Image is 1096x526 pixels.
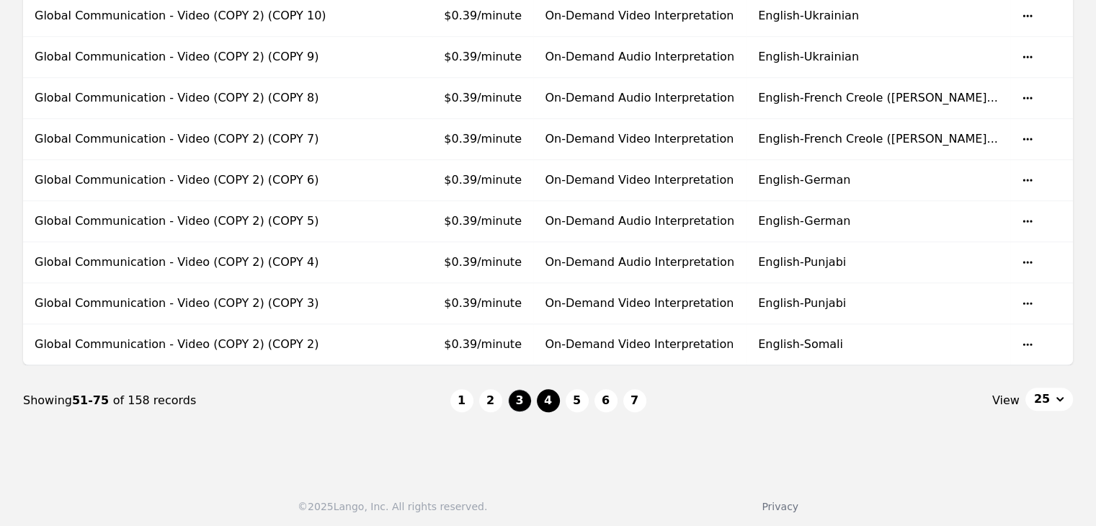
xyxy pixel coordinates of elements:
div: English-German [758,213,999,230]
button: 2 [479,389,502,412]
div: English-Ukrainian [758,48,999,66]
button: 1 [450,389,473,412]
span: $0.39/minute [444,91,522,104]
td: On-Demand Audio Interpretation [533,242,747,283]
span: $0.39/minute [444,50,522,63]
td: Global Communication - Video (COPY 2) (COPY 6) [23,160,339,201]
td: Global Communication - Video (COPY 2) (COPY 5) [23,201,339,242]
td: On-Demand Video Interpretation [533,324,747,365]
span: $0.39/minute [444,214,522,228]
button: 7 [623,389,646,412]
button: 4 [537,389,560,412]
span: View [992,392,1020,409]
span: English-French Creole ([PERSON_NAME]... [758,91,998,104]
td: On-Demand Audio Interpretation [533,37,747,78]
td: Global Communication - Video (COPY 2) (COPY 2) [23,324,339,365]
td: On-Demand Audio Interpretation [533,78,747,119]
div: English-Ukrainian [758,7,999,24]
td: Global Communication - Video (COPY 2) (COPY 3) [23,283,339,324]
td: On-Demand Video Interpretation [533,283,747,324]
td: On-Demand Video Interpretation [533,119,747,160]
a: Privacy [762,501,798,512]
span: 25 [1034,391,1050,408]
button: 6 [594,389,618,412]
button: 25 [1025,388,1073,411]
td: Global Communication - Video (COPY 2) (COPY 9) [23,37,339,78]
div: Showing of 158 records [23,392,450,409]
td: Global Communication - Video (COPY 2) (COPY 7) [23,119,339,160]
td: On-Demand Video Interpretation [533,160,747,201]
span: $0.39/minute [444,255,522,269]
span: English-French Creole ([PERSON_NAME]... [758,132,998,146]
span: 51-75 [72,393,113,407]
td: On-Demand Audio Interpretation [533,201,747,242]
div: © 2025 Lango, Inc. All rights reserved. [298,499,487,514]
span: $0.39/minute [444,173,522,187]
td: Global Communication - Video (COPY 2) (COPY 8) [23,78,339,119]
div: English-Punjabi [758,254,999,271]
td: Global Communication - Video (COPY 2) (COPY 4) [23,242,339,283]
button: 5 [566,389,589,412]
div: English-Punjabi [758,295,999,312]
nav: Page navigation [23,365,1073,436]
span: $0.39/minute [444,296,522,310]
div: English-Somali [758,336,999,353]
div: English-German [758,171,999,189]
span: $0.39/minute [444,132,522,146]
span: $0.39/minute [444,9,522,22]
span: $0.39/minute [444,337,522,351]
